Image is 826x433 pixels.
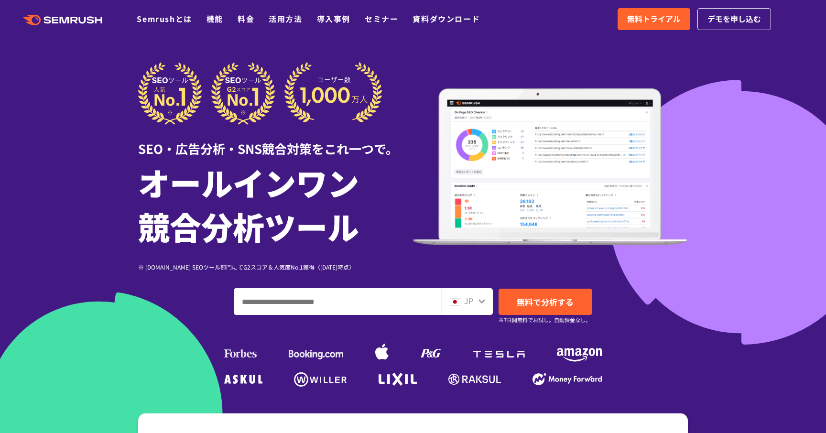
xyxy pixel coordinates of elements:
a: 無料トライアル [618,8,690,30]
span: JP [464,295,473,306]
h1: オールインワン 競合分析ツール [138,160,413,248]
a: 資料ダウンロード [413,13,480,24]
a: 料金 [238,13,254,24]
a: Semrushとは [137,13,192,24]
a: 機能 [206,13,223,24]
span: デモを申し込む [707,13,761,25]
small: ※7日間無料でお試し。自動課金なし。 [499,315,591,325]
a: 導入事例 [317,13,350,24]
a: デモを申し込む [697,8,771,30]
span: 無料トライアル [627,13,681,25]
div: SEO・広告分析・SNS競合対策をこれ一つで。 [138,125,413,158]
a: 活用方法 [269,13,302,24]
div: ※ [DOMAIN_NAME] SEOツール部門にてG2スコア＆人気度No.1獲得（[DATE]時点） [138,262,413,271]
a: 無料で分析する [499,289,592,315]
span: 無料で分析する [517,296,574,308]
input: ドメイン、キーワードまたはURLを入力してください [234,289,441,314]
a: セミナー [365,13,398,24]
